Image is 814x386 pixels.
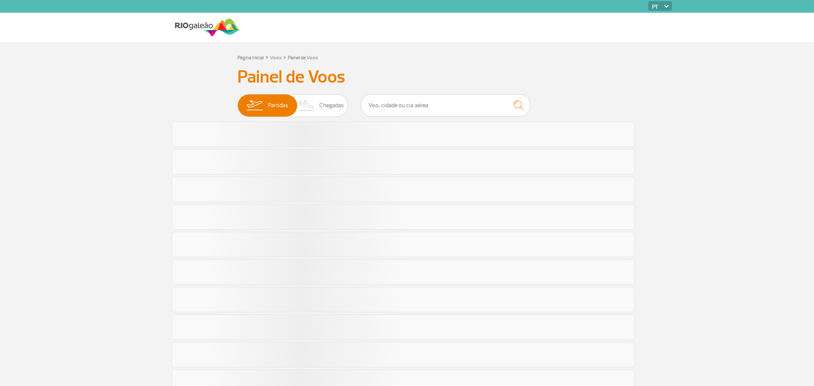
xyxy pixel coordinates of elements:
[319,94,344,117] span: Chegadas
[288,55,318,61] a: Painel de Voos
[294,94,319,117] img: slider-desembarque
[283,52,286,62] a: >
[270,55,282,61] a: Voos
[237,55,264,61] a: Página Inicial
[265,52,268,62] a: >
[268,94,288,117] span: Partidas
[361,94,530,117] input: Voo, cidade ou cia aérea
[237,67,577,88] h3: Painel de Voos
[241,94,268,117] img: slider-embarque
